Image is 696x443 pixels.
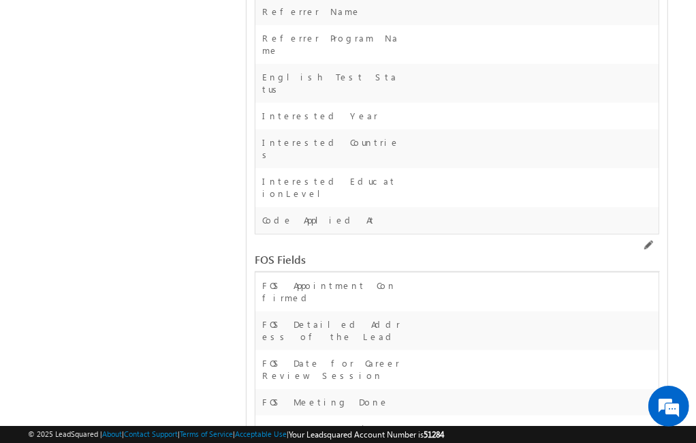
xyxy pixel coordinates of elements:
a: About [102,429,122,438]
span: © 2025 LeadSquared | | | | | [28,428,444,441]
label: FOS Appointment Confirmed [262,279,401,304]
a: Contact Support [124,429,178,438]
div: FOS Fields [255,254,522,266]
label: Referrer Name [262,5,361,18]
label: Referrer Program Name [262,32,401,57]
textarea: Type your message and hit 'Enter' [18,126,249,334]
span: 51284 [424,429,444,440]
a: Terms of Service [180,429,233,438]
div: Chat with us now [71,72,229,89]
span: Your Leadsquared Account Number is [289,429,444,440]
label: Interested Year [262,110,378,122]
em: Start Chat [185,345,247,363]
label: Interested EducationLevel [262,175,401,200]
div: Minimize live chat window [223,7,256,40]
a: Acceptable Use [235,429,287,438]
label: FOS Detailed Address of the Lead [262,318,401,343]
label: FOS Date for Career Review Session [262,357,401,382]
label: English Test Status [262,71,401,95]
label: FOS Meeting Done [262,396,389,408]
img: d_60004797649_company_0_60004797649 [23,72,57,89]
label: Code Applied At [262,214,376,226]
label: Interested Countries [262,136,401,161]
